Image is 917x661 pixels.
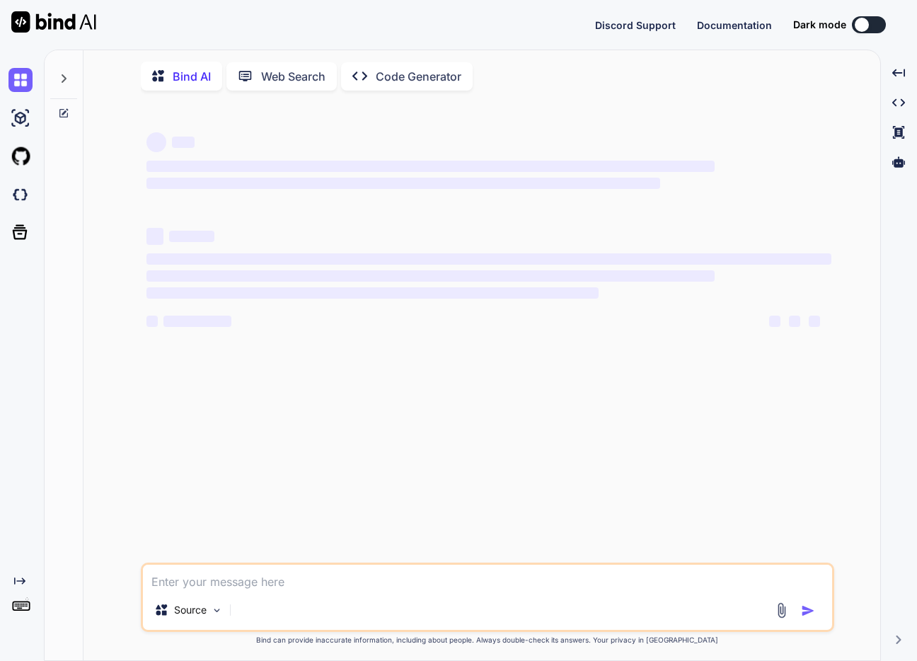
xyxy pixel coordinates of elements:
[769,316,780,327] span: ‌
[169,231,214,242] span: ‌
[173,68,211,85] p: Bind AI
[146,253,831,265] span: ‌
[697,19,772,31] span: Documentation
[261,68,325,85] p: Web Search
[773,602,790,619] img: attachment
[8,183,33,207] img: darkCloudIdeIcon
[595,18,676,33] button: Discord Support
[376,68,461,85] p: Code Generator
[8,106,33,130] img: ai-studio
[146,287,599,299] span: ‌
[172,137,195,148] span: ‌
[174,603,207,617] p: Source
[146,316,158,327] span: ‌
[211,604,223,616] img: Pick Models
[8,68,33,92] img: chat
[146,132,166,152] span: ‌
[793,18,846,32] span: Dark mode
[146,270,715,282] span: ‌
[789,316,800,327] span: ‌
[146,178,660,189] span: ‌
[11,11,96,33] img: Bind AI
[801,604,815,618] img: icon
[146,161,715,172] span: ‌
[141,635,834,645] p: Bind can provide inaccurate information, including about people. Always double-check its answers....
[809,316,820,327] span: ‌
[163,316,231,327] span: ‌
[697,18,772,33] button: Documentation
[8,144,33,168] img: githubLight
[146,228,163,245] span: ‌
[595,19,676,31] span: Discord Support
